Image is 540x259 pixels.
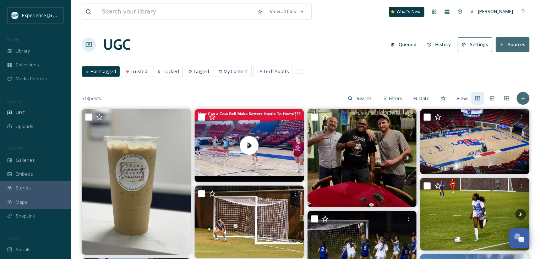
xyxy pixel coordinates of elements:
span: Experience [GEOGRAPHIC_DATA] [22,12,92,18]
span: Uploads [16,123,33,130]
span: WIDGETS [7,146,23,151]
span: 513 posts [82,95,101,102]
span: Media Centres [16,75,47,82]
input: Search your library [98,4,253,20]
img: 24IZHUKKFBA4HCESFN4PRDEIEY.avif [11,12,18,19]
a: Queued [387,38,424,51]
span: UGC [16,109,25,116]
span: View: [457,95,468,102]
span: My Content [224,68,248,75]
span: Date [419,95,430,102]
span: Tagged [193,68,209,75]
span: Hashtagged [91,68,116,75]
span: Library [16,48,30,54]
span: Trusted [131,68,147,75]
span: LA Tech Sports [257,68,289,75]
span: Tracked [162,68,179,75]
button: Queued [387,38,420,51]
a: UGC [103,34,131,55]
span: Socials [16,246,31,253]
a: Settings [458,37,496,52]
span: SOCIALS [7,235,21,241]
video: Lazy Release Moves Towards Setter Zero In Serve Receive Or Transition Can Turn a Good But Tight P... [195,109,304,182]
span: Filters [389,95,402,102]
span: Maps [16,199,27,205]
span: COLLECT [7,98,22,104]
img: 🍌 Banana Caramel Iced Protein Coffee 🍌 💛 24g Protein 🤎 85g of Caffeine 👏🏼 Plus Essential Vitamins... [82,109,191,254]
button: Open Chat [509,228,529,248]
span: Galleries [16,157,35,164]
img: The Bulldog Bash is coming to the Thomas Assembly Center! 📆 Thursday — Saturday, Sept. 11-13 #HBT... [420,109,529,174]
a: What's New [389,7,424,17]
span: [PERSON_NAME] [478,8,513,15]
span: MEDIA [7,37,20,42]
span: Stories [16,184,31,191]
img: thumbnail [195,109,304,182]
img: 🐊⚽️ Number 14 is in control! Njeri Butts njeri.butts #SOCCER #GSU #UF #GEORGIASTATEUNIVERSITY #UN... [420,178,529,250]
a: View all files [266,5,308,18]
span: Embeds [16,171,33,177]
img: These were Wednesday winners, truthandpride79 limerickjunctionpub and kyle.caldwell.756 neighbors... [307,109,417,207]
button: Sources [496,37,529,52]
span: Collections [16,61,39,68]
span: SnapLink [16,213,35,219]
input: Search [353,91,376,105]
button: History [424,38,454,51]
a: [PERSON_NAME] [466,5,517,18]
button: Settings [458,37,492,52]
img: 💥🐊🎉GATORS GOAL! ⚽️⚽️⚽️⚽️⚽️⚽️⚽️⚽️⚽️⚽️ #SOCCER #GSU #UF #GEORGIASTATEUNIVERSITY #UNIVERSITYOFFLORID... [195,186,304,258]
a: History [424,38,458,51]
